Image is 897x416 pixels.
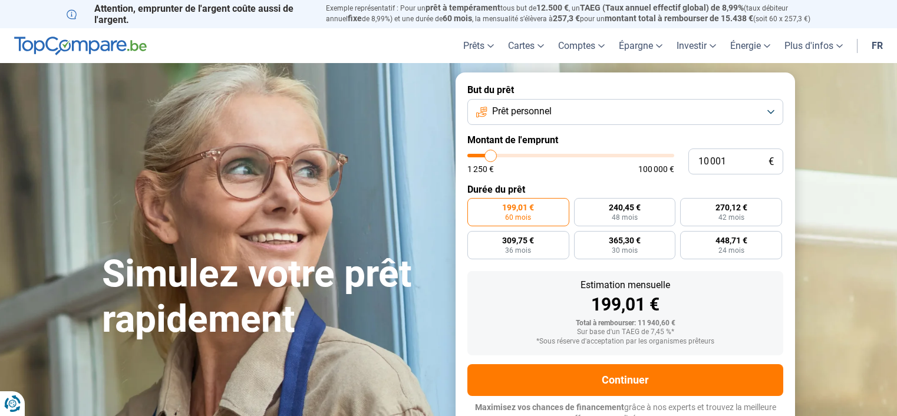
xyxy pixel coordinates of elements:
button: Continuer [467,364,783,396]
label: Montant de l'emprunt [467,134,783,146]
span: 60 mois [505,214,531,221]
a: Comptes [551,28,612,63]
span: 100 000 € [638,165,674,173]
a: Plus d'infos [777,28,850,63]
div: Sur base d'un TAEG de 7,45 %* [477,328,774,336]
a: Cartes [501,28,551,63]
a: Investir [670,28,723,63]
span: 309,75 € [502,236,534,245]
h1: Simulez votre prêt rapidement [102,252,441,342]
div: 199,01 € [477,296,774,313]
span: 365,30 € [609,236,641,245]
img: TopCompare [14,37,147,55]
a: Épargne [612,28,670,63]
span: 448,71 € [715,236,747,245]
span: 48 mois [612,214,638,221]
p: Attention, emprunter de l'argent coûte aussi de l'argent. [67,3,312,25]
span: 12.500 € [536,3,569,12]
a: Énergie [723,28,777,63]
span: 1 250 € [467,165,494,173]
button: Prêt personnel [467,99,783,125]
div: Total à rembourser: 11 940,60 € [477,319,774,328]
span: Maximisez vos chances de financement [475,402,624,412]
span: montant total à rembourser de 15.438 € [605,14,753,23]
span: fixe [348,14,362,23]
span: 30 mois [612,247,638,254]
span: Prêt personnel [492,105,552,118]
span: 257,3 € [553,14,580,23]
p: Exemple représentatif : Pour un tous but de , un (taux débiteur annuel de 8,99%) et une durée de ... [326,3,830,24]
span: € [769,157,774,167]
span: 60 mois [443,14,472,23]
label: Durée du prêt [467,184,783,195]
span: prêt à tempérament [426,3,500,12]
div: Estimation mensuelle [477,280,774,290]
span: 36 mois [505,247,531,254]
span: 199,01 € [502,203,534,212]
span: TAEG (Taux annuel effectif global) de 8,99% [580,3,744,12]
label: But du prêt [467,84,783,95]
span: 240,45 € [609,203,641,212]
span: 42 mois [718,214,744,221]
div: *Sous réserve d'acceptation par les organismes prêteurs [477,338,774,346]
span: 24 mois [718,247,744,254]
a: fr [865,28,890,63]
a: Prêts [456,28,501,63]
span: 270,12 € [715,203,747,212]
